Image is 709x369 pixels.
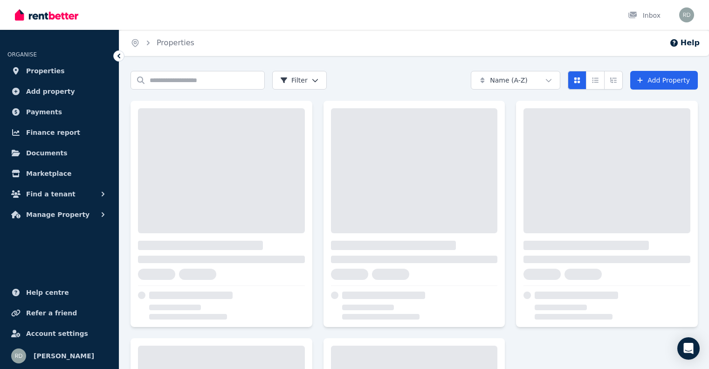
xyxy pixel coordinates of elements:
[7,103,111,121] a: Payments
[26,328,88,339] span: Account settings
[568,71,623,90] div: View options
[15,8,78,22] img: RentBetter
[471,71,560,90] button: Name (A-Z)
[7,51,37,58] span: ORGANISE
[7,324,111,343] a: Account settings
[26,127,80,138] span: Finance report
[586,71,605,90] button: Compact list view
[679,7,694,22] img: Robert De Donatis
[7,123,111,142] a: Finance report
[26,287,69,298] span: Help centre
[7,205,111,224] button: Manage Property
[628,11,661,20] div: Inbox
[604,71,623,90] button: Expanded list view
[677,337,700,360] div: Open Intercom Messenger
[26,86,75,97] span: Add property
[26,209,89,220] span: Manage Property
[26,307,77,319] span: Refer a friend
[7,185,111,203] button: Find a tenant
[26,147,68,159] span: Documents
[280,76,308,85] span: Filter
[568,71,586,90] button: Card view
[7,283,111,302] a: Help centre
[7,164,111,183] a: Marketplace
[26,168,71,179] span: Marketplace
[26,188,76,200] span: Find a tenant
[119,30,206,56] nav: Breadcrumb
[7,62,111,80] a: Properties
[11,348,26,363] img: Robert De Donatis
[7,82,111,101] a: Add property
[7,144,111,162] a: Documents
[7,304,111,322] a: Refer a friend
[157,38,194,47] a: Properties
[26,65,65,77] span: Properties
[630,71,698,90] a: Add Property
[272,71,327,90] button: Filter
[490,76,528,85] span: Name (A-Z)
[26,106,62,118] span: Payments
[34,350,94,362] span: [PERSON_NAME]
[669,37,700,49] button: Help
